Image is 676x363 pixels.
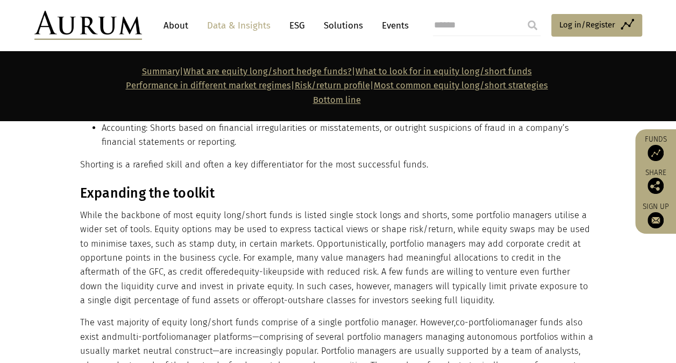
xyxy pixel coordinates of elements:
[641,202,671,228] a: Sign up
[376,16,409,36] a: Events
[34,11,142,40] img: Aurum
[641,135,671,161] a: Funds
[647,178,664,194] img: Share this post
[117,331,176,341] span: multi-portfolio
[284,16,310,36] a: ESG
[559,18,615,31] span: Log in/Register
[80,208,594,308] p: While the backbone of most equity long/short funds is listed single stock longs and shorts, some ...
[647,212,664,228] img: Sign up to our newsletter
[295,80,370,90] a: Risk/return profile
[142,66,180,76] a: Summary
[522,15,543,36] input: Submit
[318,16,368,36] a: Solutions
[374,80,548,90] a: Most common equity long/short strategies
[234,266,277,276] span: equity-like
[641,169,671,194] div: Share
[202,16,276,36] a: Data & Insights
[647,145,664,161] img: Access Funds
[313,95,361,105] a: Bottom line
[271,295,301,305] span: opt-out
[355,66,532,76] a: What to look for in equity long/short funds
[183,66,352,76] a: What are equity long/short hedge funds?
[80,157,594,171] p: Shorting is a rarefied skill and often a key differentiator for the most successful funds.
[102,121,594,149] li: Accounting: Shorts based on financial irregularities or misstatements, or outright suspicions of ...
[456,317,502,327] span: co-portfolio
[158,16,194,36] a: About
[126,80,291,90] a: Performance in different market regimes
[126,66,548,105] strong: | | | |
[551,14,642,37] a: Log in/Register
[80,185,594,201] h3: Expanding the toolkit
